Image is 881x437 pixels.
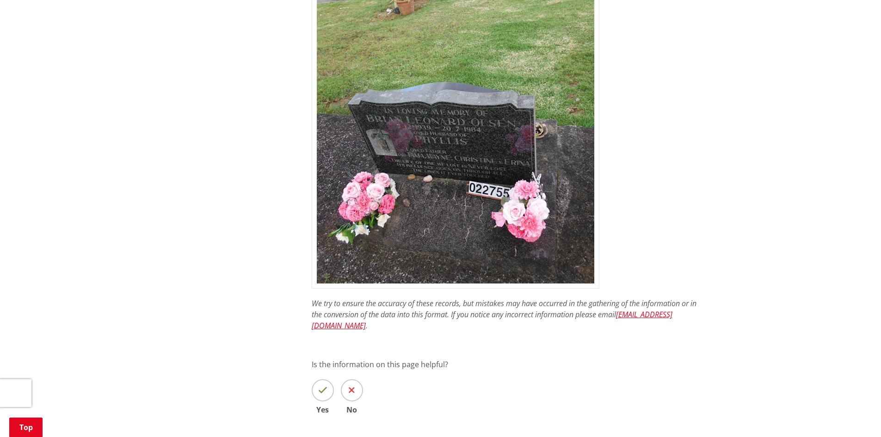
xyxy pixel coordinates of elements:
[312,359,706,370] p: Is the information on this page helpful?
[341,406,363,413] span: No
[312,406,334,413] span: Yes
[838,398,872,431] iframe: Messenger Launcher
[9,418,43,437] a: Top
[312,298,696,331] em: We try to ensure the accuracy of these records, but mistakes may have occurred in the gathering o...
[312,309,672,331] a: [EMAIL_ADDRESS][DOMAIN_NAME]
